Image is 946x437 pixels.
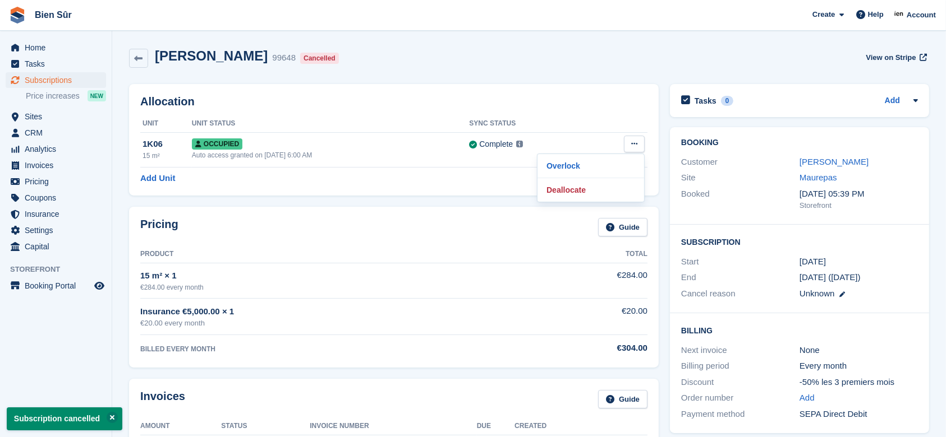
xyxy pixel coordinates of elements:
[523,263,647,298] td: €284.00
[25,72,92,88] span: Subscriptions
[907,10,936,21] span: Account
[140,417,221,435] th: Amount
[800,272,861,282] span: [DATE] ([DATE])
[6,239,106,254] a: menu
[681,376,800,389] div: Discount
[6,206,106,222] a: menu
[9,7,26,24] img: stora-icon-8386f47178a22dfd0bd8f6a31ec36ba5ce8667c1dd55bd0f319d3a0aa187defe.svg
[140,282,523,292] div: €284.00 every month
[523,342,647,355] div: €304.00
[300,53,339,64] div: Cancelled
[681,188,800,211] div: Booked
[695,96,717,106] h2: Tasks
[681,236,918,247] h2: Subscription
[681,360,800,373] div: Billing period
[681,138,918,147] h2: Booking
[469,115,593,133] th: Sync Status
[6,40,106,55] a: menu
[25,239,92,254] span: Capital
[25,174,92,189] span: Pricing
[310,417,476,435] th: Invoice Number
[542,159,640,173] a: Overlock
[25,56,92,72] span: Tasks
[140,318,523,329] div: €20.00 every month
[192,150,470,160] div: Auto access granted on [DATE] 6:00 AM
[681,392,800,405] div: Order number
[140,218,178,236] h2: Pricing
[140,115,192,133] th: Unit
[515,417,647,435] th: Created
[6,109,106,124] a: menu
[6,141,106,157] a: menu
[93,279,106,292] a: Preview store
[6,72,106,88] a: menu
[140,344,523,354] div: BILLED EVERY MONTH
[10,264,112,275] span: Storefront
[30,6,76,24] a: Bien Sûr
[25,222,92,238] span: Settings
[721,96,734,106] div: 0
[800,173,837,182] a: Maurepas
[477,417,515,435] th: Due
[681,324,918,336] h2: Billing
[25,278,92,294] span: Booking Portal
[88,90,106,101] div: NEW
[800,200,918,211] div: Storefront
[479,138,513,150] div: Complete
[192,115,470,133] th: Unit Status
[800,376,918,389] div: -50% les 3 premiers mois
[681,271,800,284] div: End
[140,269,523,282] div: 15 m² × 1
[140,390,185,408] h2: Invoices
[800,255,826,268] time: 2025-08-06 22:00:00 UTC
[681,287,800,300] div: Cancel reason
[25,40,92,55] span: Home
[26,91,80,101] span: Price increases
[523,245,647,263] th: Total
[800,289,835,298] span: Unknown
[542,183,640,197] a: Deallocate
[800,188,918,201] div: [DATE] 05:39 PM
[6,56,106,72] a: menu
[868,9,884,20] span: Help
[192,138,242,150] span: Occupied
[25,141,92,157] span: Analytics
[681,408,800,421] div: Payment method
[140,245,523,263] th: Product
[7,407,122,430] p: Subscription cancelled
[681,344,800,357] div: Next invoice
[143,138,192,151] div: 1K06
[800,408,918,421] div: SEPA Direct Debit
[681,255,800,268] div: Start
[140,305,523,318] div: Insurance €5,000.00 × 1
[143,151,192,161] div: 15 m²
[140,172,175,185] a: Add Unit
[681,156,800,169] div: Customer
[800,344,918,357] div: None
[598,218,647,236] a: Guide
[598,390,647,408] a: Guide
[25,157,92,173] span: Invoices
[6,157,106,173] a: menu
[516,141,523,147] img: icon-info-grey-7440780725fd019a000dd9b08b2336e03edf1995a4989e88bcd33f0948082b44.svg
[155,48,268,63] h2: [PERSON_NAME]
[894,9,905,20] img: Asmaa Habri
[6,125,106,141] a: menu
[812,9,835,20] span: Create
[140,95,647,108] h2: Allocation
[25,206,92,222] span: Insurance
[25,109,92,124] span: Sites
[800,360,918,373] div: Every month
[25,125,92,141] span: CRM
[6,278,106,294] a: menu
[861,48,929,67] a: View on Stripe
[26,90,106,102] a: Price increases NEW
[25,190,92,206] span: Coupons
[272,52,296,64] div: 99648
[6,222,106,238] a: menu
[6,190,106,206] a: menu
[800,392,815,405] a: Add
[6,174,106,189] a: menu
